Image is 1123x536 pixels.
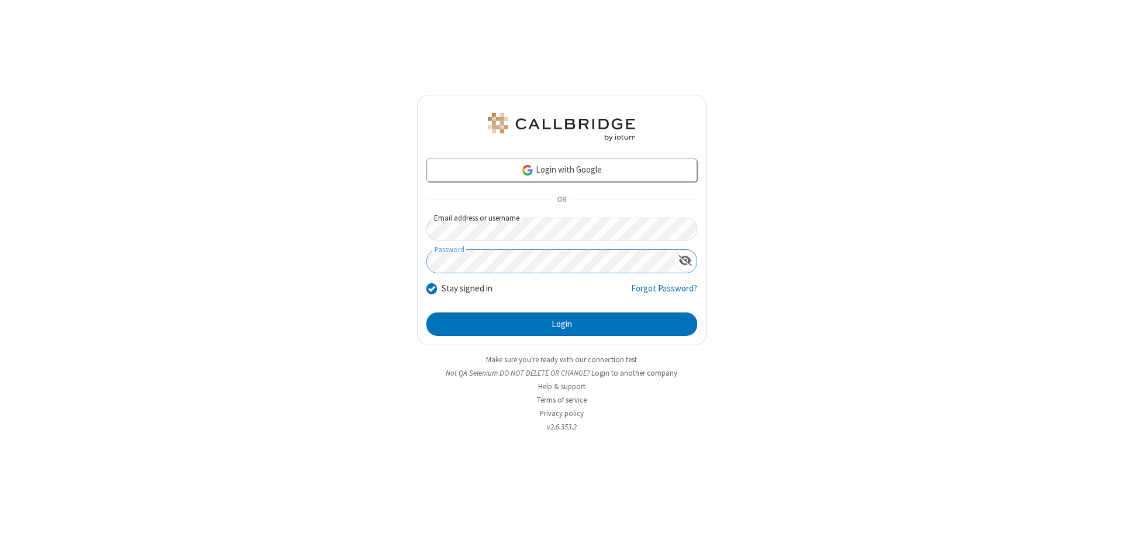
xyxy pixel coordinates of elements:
span: OR [552,192,571,208]
div: Show password [674,250,697,272]
button: Login to another company [591,367,677,379]
a: Login with Google [426,159,697,182]
button: Login [426,312,697,336]
a: Privacy policy [540,408,584,418]
a: Terms of service [537,395,587,405]
a: Help & support [538,382,585,391]
a: Make sure you're ready with our connection test [486,355,637,365]
li: Not QA Selenium DO NOT DELETE OR CHANGE? [417,367,707,379]
img: QA Selenium DO NOT DELETE OR CHANGE [485,113,638,141]
li: v2.6.353.2 [417,421,707,432]
input: Email address or username [426,218,697,240]
label: Stay signed in [442,282,492,296]
img: google-icon.png [521,164,534,177]
a: Forgot Password? [631,282,697,304]
input: Password [427,250,674,273]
